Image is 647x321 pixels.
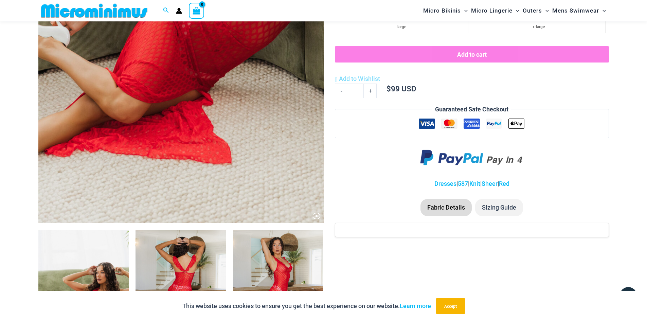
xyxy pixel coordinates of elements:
span: x-large [533,24,545,29]
span: Outers [523,2,542,19]
span: Menu Toggle [513,2,519,19]
li: large [335,20,468,33]
p: This website uses cookies to ensure you get the best experience on our website. [182,301,431,311]
a: View Shopping Cart, empty [189,3,204,18]
a: Micro BikinisMenu ToggleMenu Toggle [421,2,469,19]
a: Mens SwimwearMenu ToggleMenu Toggle [551,2,608,19]
a: Knit [469,180,480,187]
span: Menu Toggle [542,2,549,19]
span: Add to Wishlist [339,75,380,82]
legend: Guaranteed Safe Checkout [432,104,511,114]
button: Accept [436,298,465,314]
a: Dresses [434,180,456,187]
p: | | | | [335,179,609,189]
button: Add to cart [335,46,609,63]
li: Sizing Guide [475,199,523,216]
li: Fabric Details [420,199,472,216]
input: Product quantity [348,84,364,98]
span: Micro Bikinis [423,2,461,19]
span: Menu Toggle [461,2,468,19]
span: Mens Swimwear [552,2,599,19]
span: large [397,24,406,29]
a: Search icon link [163,6,169,15]
a: Account icon link [176,8,182,14]
a: Sheer [482,180,498,187]
a: Red [499,180,509,187]
a: + [364,84,377,98]
nav: Site Navigation [420,1,609,20]
li: x-large [472,20,605,33]
a: 587 [458,180,468,187]
a: Add to Wishlist [335,74,380,84]
a: - [335,84,348,98]
span: Micro Lingerie [471,2,513,19]
img: MM SHOP LOGO FLAT [38,3,150,18]
a: Learn more [400,302,431,309]
span: $ [387,84,391,93]
a: OutersMenu ToggleMenu Toggle [521,2,551,19]
bdi: 99 USD [387,84,416,93]
span: Menu Toggle [599,2,606,19]
a: Micro LingerieMenu ToggleMenu Toggle [469,2,521,19]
